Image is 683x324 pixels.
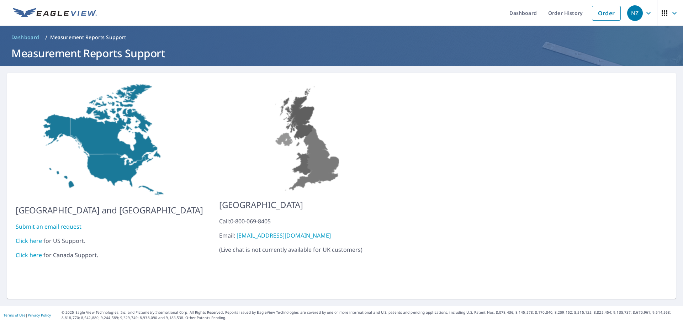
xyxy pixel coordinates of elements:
p: [GEOGRAPHIC_DATA] [219,198,398,211]
a: Click here [16,251,42,259]
a: Order [592,6,621,21]
img: EV Logo [13,8,97,18]
a: Click here [16,237,42,245]
li: / [45,33,47,42]
p: © 2025 Eagle View Technologies, Inc. and Pictometry International Corp. All Rights Reserved. Repo... [62,310,679,320]
h1: Measurement Reports Support [9,46,674,60]
div: for Canada Support. [16,251,203,259]
a: Submit an email request [16,223,81,230]
p: | [4,313,51,317]
p: [GEOGRAPHIC_DATA] and [GEOGRAPHIC_DATA] [16,204,203,217]
div: for US Support. [16,237,203,245]
p: Measurement Reports Support [50,34,126,41]
div: Email: [219,231,398,240]
nav: breadcrumb [9,32,674,43]
div: Call: 0-800-069-8405 [219,217,398,225]
img: US-MAP [16,81,203,198]
a: Dashboard [9,32,42,43]
img: US-MAP [219,81,398,193]
span: Dashboard [11,34,39,41]
a: Privacy Policy [28,313,51,318]
div: NZ [627,5,643,21]
a: [EMAIL_ADDRESS][DOMAIN_NAME] [237,232,331,239]
p: ( Live chat is not currently available for UK customers ) [219,217,398,254]
a: Terms of Use [4,313,26,318]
